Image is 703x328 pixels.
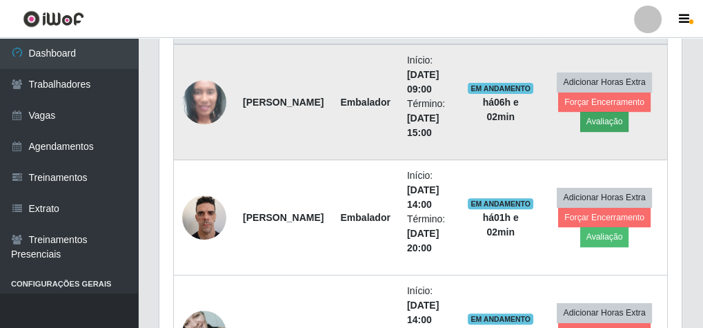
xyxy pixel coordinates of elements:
[468,198,533,209] span: EM ANDAMENTO
[340,97,390,108] strong: Embalador
[407,53,451,97] li: Início:
[182,188,226,247] img: 1754059666025.jpeg
[483,212,519,238] strong: há 01 h e 02 min
[407,168,451,212] li: Início:
[558,93,651,112] button: Forçar Encerramento
[407,184,439,210] time: [DATE] 14:00
[557,188,651,207] button: Adicionar Horas Extra
[340,212,390,223] strong: Embalador
[407,69,439,95] time: [DATE] 09:00
[468,83,533,94] span: EM ANDAMENTO
[580,227,629,247] button: Avaliação
[243,97,324,108] strong: [PERSON_NAME]
[557,303,651,322] button: Adicionar Horas Extra
[407,97,451,140] li: Término:
[407,113,439,138] time: [DATE] 15:00
[23,10,84,28] img: CoreUI Logo
[557,73,651,92] button: Adicionar Horas Extra
[407,228,439,253] time: [DATE] 20:00
[483,97,519,122] strong: há 06 h e 02 min
[468,313,533,325] span: EM ANDAMENTO
[407,284,451,327] li: Início:
[580,112,629,131] button: Avaliação
[182,57,226,148] img: 1679007643692.jpeg
[407,300,439,325] time: [DATE] 14:00
[243,212,324,223] strong: [PERSON_NAME]
[407,212,451,255] li: Término:
[558,208,651,227] button: Forçar Encerramento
